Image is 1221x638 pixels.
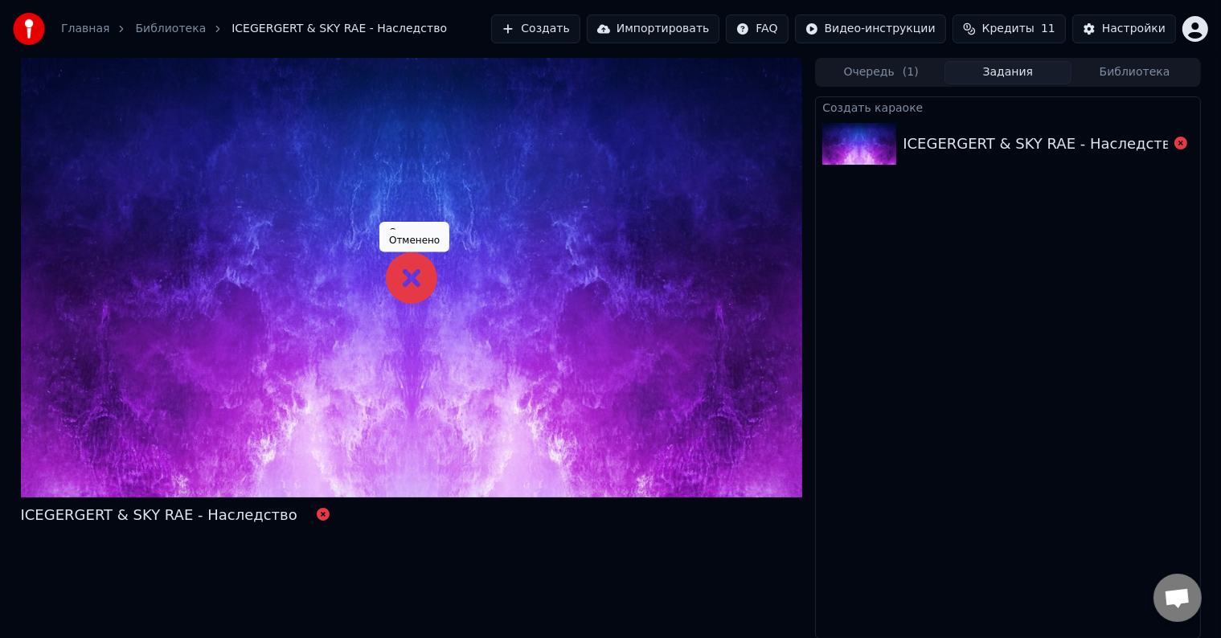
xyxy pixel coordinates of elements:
button: Видео-инструкции [795,14,946,43]
div: Отменено [379,230,449,252]
button: Создать [491,14,580,43]
div: ICEGERGERT & SKY RAE - Наследство [21,504,297,526]
button: FAQ [726,14,788,43]
div: Открытый чат [1153,574,1202,622]
button: Очередь [817,61,944,84]
span: Кредиты [982,21,1035,37]
button: Кредиты11 [953,14,1066,43]
div: Настройки [1102,21,1166,37]
div: ICEGERGERT & SKY RAE - Наследство [903,133,1179,155]
nav: breadcrumb [61,21,447,37]
span: ( 1 ) [903,64,919,80]
div: Отменено [379,222,449,244]
button: Задания [944,61,1071,84]
a: Главная [61,21,109,37]
span: 11 [1041,21,1055,37]
span: ICEGERGERT & SKY RAE - Наследство [231,21,447,37]
a: Библиотека [135,21,206,37]
img: youka [13,13,45,45]
div: Создать караоке [816,97,1199,117]
button: Импортировать [587,14,720,43]
button: Библиотека [1071,61,1198,84]
button: Настройки [1072,14,1176,43]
